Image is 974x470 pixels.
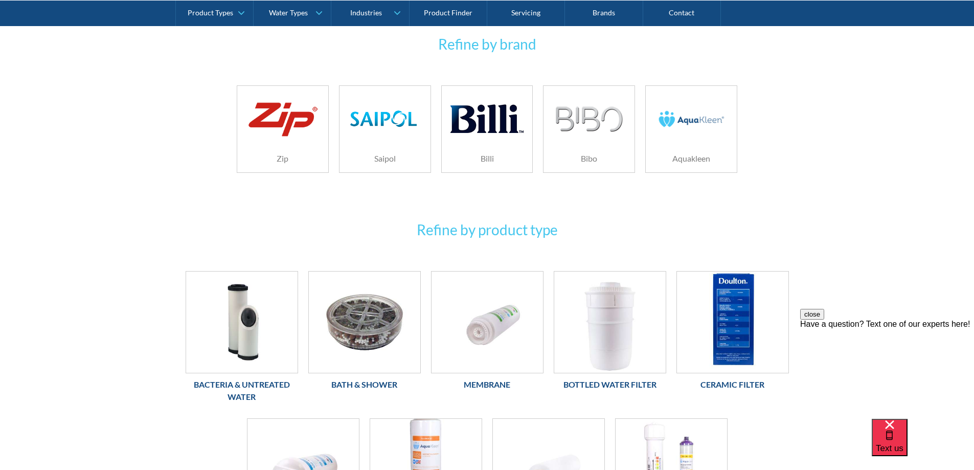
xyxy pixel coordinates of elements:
[555,106,623,132] img: Bibo
[543,85,635,173] a: BiboBibo
[309,272,420,373] img: Bath & Shower
[442,152,533,165] h6: Billi
[186,378,298,403] h6: Bacteria & Untreated Water
[237,152,328,165] h6: Zip
[350,8,382,17] div: Industries
[676,271,789,396] a: Ceramic Filter Ceramic Filter
[441,85,533,173] a: BilliBilli
[431,378,543,391] h6: Membrane
[554,271,666,396] a: Bottled Water FilterBottled Water Filter
[872,419,974,470] iframe: podium webchat widget bubble
[800,309,974,432] iframe: podium webchat widget prompt
[188,8,233,17] div: Product Types
[186,271,298,408] a: Bacteria & Untreated WaterBacteria & Untreated Water
[246,97,319,141] img: Zip
[237,85,329,173] a: ZipZip
[645,85,737,173] a: AquakleenAquakleen
[186,33,789,55] h3: Refine by brand
[308,271,421,396] a: Bath & ShowerBath & Shower
[186,219,789,240] h3: Refine by product type
[339,85,431,173] a: SaipolSaipol
[186,272,298,373] img: Bacteria & Untreated Water
[450,95,523,143] img: Billi
[646,152,737,165] h6: Aquakleen
[655,95,728,143] img: Aquakleen
[676,378,789,391] h6: Ceramic Filter
[554,272,666,373] img: Bottled Water Filter
[339,152,431,165] h6: Saipol
[348,108,421,129] img: Saipol
[677,272,788,373] img: Ceramic Filter
[554,378,666,391] h6: Bottled Water Filter
[308,378,421,391] h6: Bath & Shower
[543,152,635,165] h6: Bibo
[269,8,308,17] div: Water Types
[431,271,543,396] a: MembraneMembrane
[432,272,543,373] img: Membrane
